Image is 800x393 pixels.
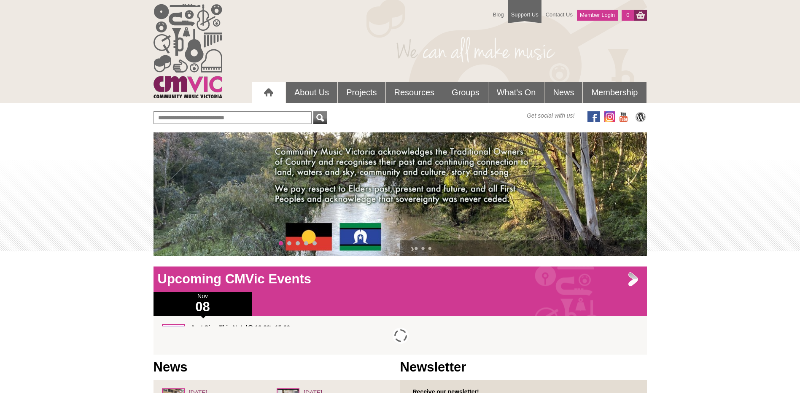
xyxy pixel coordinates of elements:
[541,7,577,22] a: Contact Us
[527,111,575,120] span: Get social with us!
[583,82,646,103] a: Membership
[154,4,222,98] img: cmvic_logo.png
[622,10,634,21] a: 0
[544,82,582,103] a: News
[162,324,638,326] div: ›
[489,7,508,22] a: Blog
[634,111,647,122] img: CMVic Blog
[409,245,638,257] h2: ›
[338,82,385,103] a: Projects
[191,324,246,331] strong: Just Sing This Note
[443,82,488,103] a: Groups
[255,324,270,331] strong: 12:30
[154,300,252,314] h1: 08
[577,10,618,21] a: Member Login
[154,271,647,288] h1: Upcoming CMVic Events
[275,324,290,331] strong: 15:00
[414,242,432,255] a: • • •
[286,82,337,103] a: About Us
[400,359,647,376] h1: Newsletter
[162,324,185,347] img: GENERIC-Save-the-Date.jpg
[154,292,252,316] div: Nov
[488,82,544,103] a: What's On
[604,111,615,122] img: icon-instagram.png
[386,82,443,103] a: Resources
[189,324,638,338] p: › | to SAVE the DATE A workshop for singing leaders, led by [PERSON_NAME] and [PERSON_NAME], wher...
[154,359,400,376] h1: News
